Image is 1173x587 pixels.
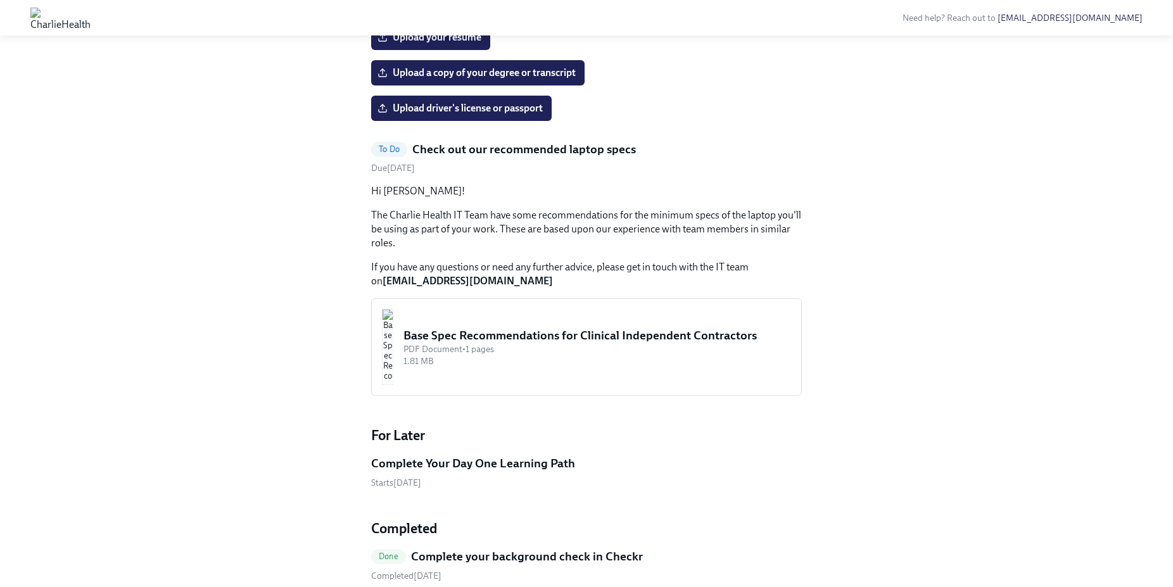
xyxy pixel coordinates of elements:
[403,355,791,367] div: 1.81 MB
[411,548,643,565] h5: Complete your background check in Checkr
[371,519,802,538] h4: Completed
[371,260,802,288] p: If you have any questions or need any further advice, please get in touch with the IT team on
[371,552,406,561] span: Done
[403,327,791,344] div: Base Spec Recommendations for Clinical Independent Contractors
[371,163,415,174] span: Friday, August 29th 2025, 8:00 am
[383,275,553,287] strong: [EMAIL_ADDRESS][DOMAIN_NAME]
[371,141,802,175] a: To DoCheck out our recommended laptop specsDue[DATE]
[371,571,441,581] span: Thursday, August 28th 2025, 11:23 am
[371,477,421,488] span: Monday, September 15th 2025, 8:00 am
[380,66,576,79] span: Upload a copy of your degree or transcript
[371,455,575,472] h5: Complete Your Day One Learning Path
[30,8,91,28] img: CharlieHealth
[380,102,543,115] span: Upload driver's license or passport
[380,31,481,44] span: Upload your resume
[371,548,802,582] a: DoneComplete your background check in Checkr Completed[DATE]
[998,13,1143,23] a: [EMAIL_ADDRESS][DOMAIN_NAME]
[371,60,585,85] label: Upload a copy of your degree or transcript
[371,208,802,250] p: The Charlie Health IT Team have some recommendations for the minimum specs of the laptop you'll b...
[403,343,791,355] div: PDF Document • 1 pages
[371,455,802,489] a: Complete Your Day One Learning PathStarts[DATE]
[371,96,552,121] label: Upload driver's license or passport
[371,144,407,154] span: To Do
[371,25,490,50] label: Upload your resume
[382,309,393,385] img: Base Spec Recommendations for Clinical Independent Contractors
[371,426,802,445] h4: For Later
[371,298,802,396] button: Base Spec Recommendations for Clinical Independent ContractorsPDF Document•1 pages1.81 MB
[903,13,1143,23] span: Need help? Reach out to
[412,141,636,158] h5: Check out our recommended laptop specs
[371,184,802,198] p: Hi [PERSON_NAME]!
